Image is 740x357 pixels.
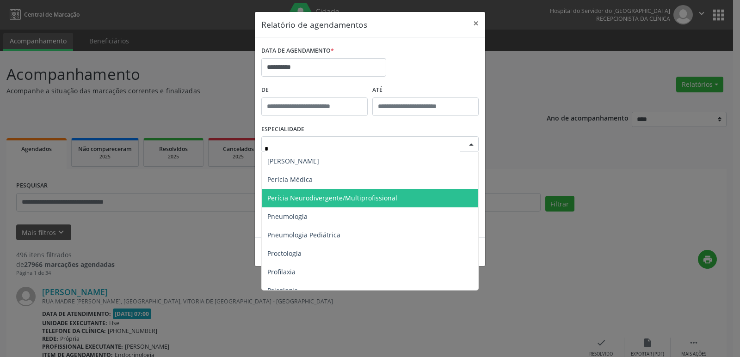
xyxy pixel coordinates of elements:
[261,18,367,30] h5: Relatório de agendamentos
[261,44,334,58] label: DATA DE AGENDAMENTO
[261,83,368,97] label: De
[267,249,302,258] span: Proctologia
[267,157,319,165] span: [PERSON_NAME]
[267,230,340,239] span: Pneumologia Pediátrica
[267,286,298,295] span: Psicologia
[267,212,308,221] span: Pneumologia
[467,12,485,35] button: Close
[372,83,479,97] label: ATÉ
[267,175,313,184] span: Perícia Médica
[267,267,296,276] span: Profilaxia
[267,194,397,202] span: Perícia Neurodivergente/Multiprofissional
[261,122,304,137] label: ESPECIALIDADE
